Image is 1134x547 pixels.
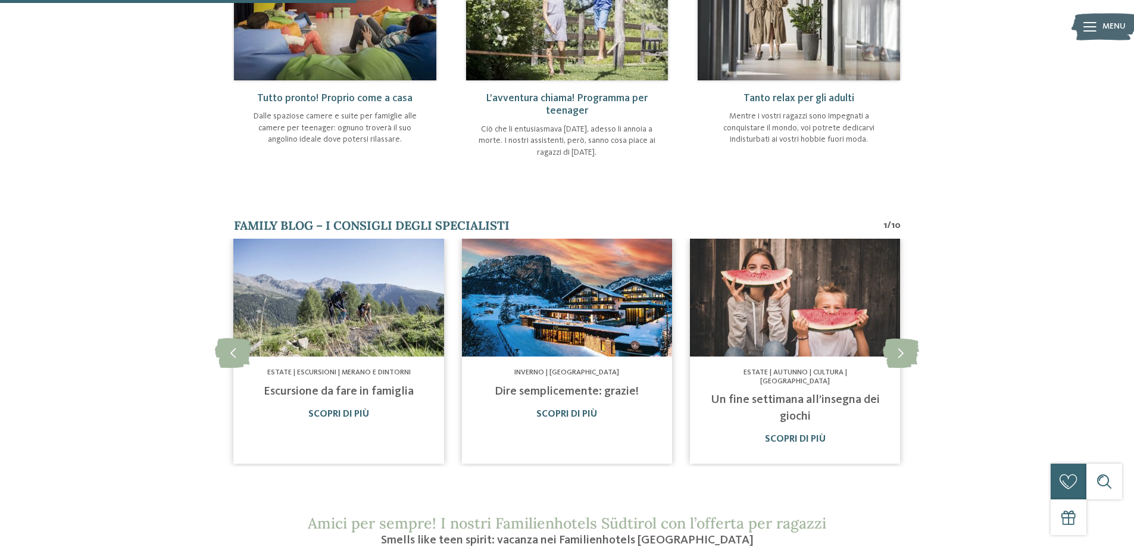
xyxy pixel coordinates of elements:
span: Smells like teen spirit: vacanza nei Familienhotels [GEOGRAPHIC_DATA] [381,535,754,546]
span: 10 [891,219,901,232]
span: Tutto pronto! Proprio come a casa [257,93,413,104]
span: Estate | Autunno | Cultura | [GEOGRAPHIC_DATA] [743,369,847,385]
span: / [887,219,891,232]
a: Escursione da fare in famiglia [264,386,414,398]
a: Scopri di più [765,435,826,444]
a: Dire semplicemente: grazie! [495,386,639,398]
span: Tanto relax per gli adulti [743,93,854,104]
span: 1 [883,219,887,232]
span: Family Blog – i consigli degli specialisti [234,218,510,233]
img: Progettate delle vacanze con i vostri figli teenager? [690,239,900,357]
img: Progettate delle vacanze con i vostri figli teenager? [462,239,672,357]
a: Un fine settimana all’insegna dei giochi [711,394,880,423]
p: Mentre i vostri ragazzi sono impegnati a conquistare il mondo, voi potrete dedicarvi indisturbati... [710,111,888,146]
span: Amici per sempre! I nostri Familienhotels Südtirol con l’offerta per ragazzi [308,514,826,533]
img: Progettate delle vacanze con i vostri figli teenager? [233,239,443,357]
a: Scopri di più [308,410,369,419]
span: Inverno | [GEOGRAPHIC_DATA] [514,369,619,376]
p: Dalle spaziose camere e suite per famiglie alle camere per teenager: ognuno troverà il suo angoli... [246,111,424,146]
a: Scopri di più [536,410,597,419]
span: Estate | Escursioni | Merano e dintorni [267,369,411,376]
p: Ciò che li entusiasmava [DATE], adesso li annoia a morte. I nostri assistenti, però, sanno cosa p... [478,124,657,159]
span: L’avventura chiama! Programma per teenager [486,93,648,117]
